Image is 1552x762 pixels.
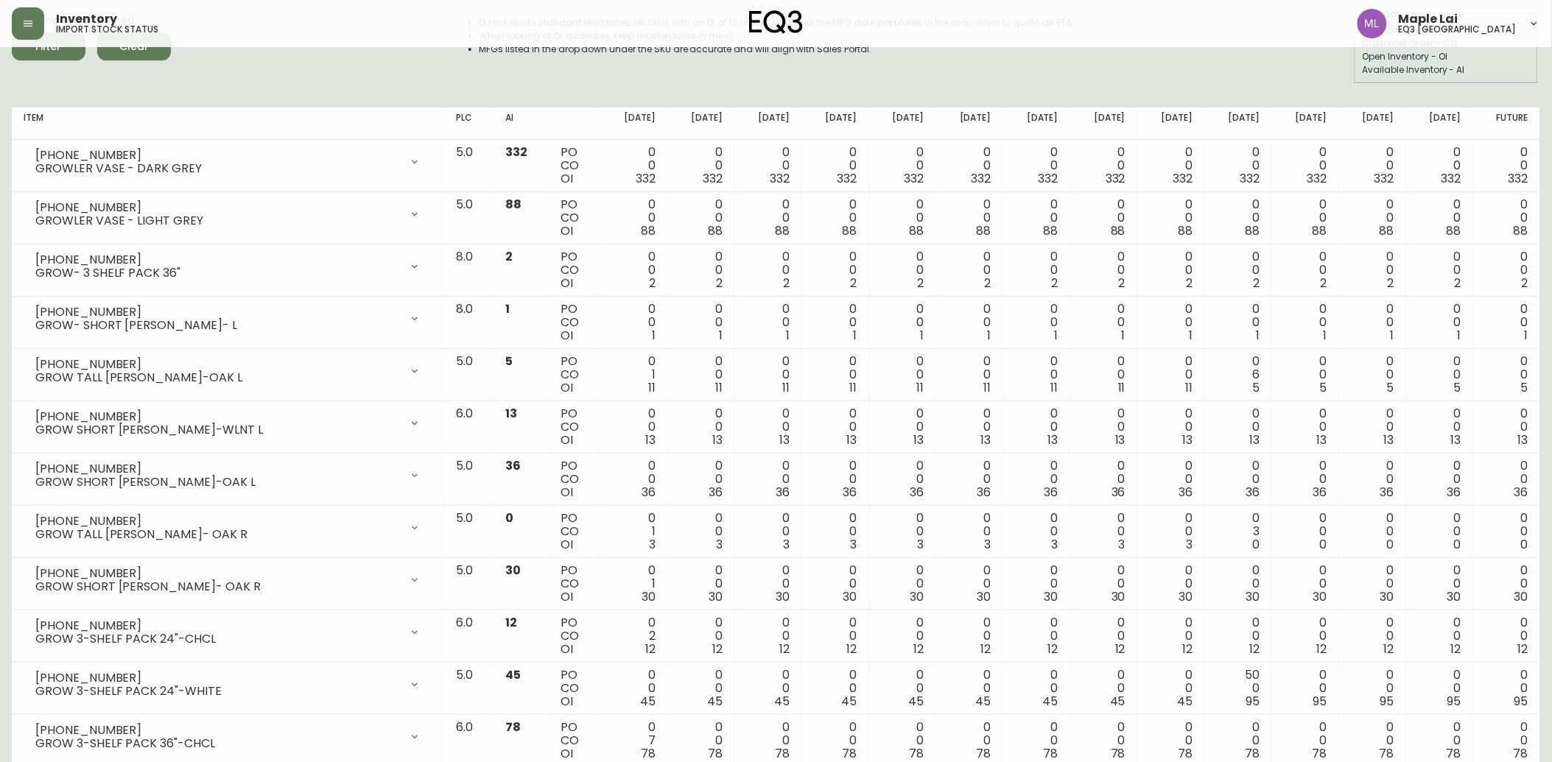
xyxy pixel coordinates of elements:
[719,327,723,344] span: 1
[649,275,656,292] span: 2
[35,214,400,227] div: GROWLER VASE - LIGHT GREY
[881,459,924,499] div: 0 0
[561,327,574,344] span: OI
[1522,275,1528,292] span: 2
[1118,379,1126,396] span: 11
[1319,379,1327,396] span: 5
[712,431,723,448] span: 13
[1051,379,1058,396] span: 11
[776,484,790,501] span: 36
[1216,512,1260,551] div: 0 3
[444,454,494,506] td: 5.0
[444,192,494,244] td: 5.0
[988,327,991,344] span: 1
[35,462,400,476] div: [PHONE_NUMBER]
[561,407,589,447] div: PO CO
[505,144,527,160] span: 332
[1216,355,1260,395] div: 0 6
[35,567,400,580] div: [PHONE_NUMBER]
[1119,275,1126,292] span: 2
[1307,170,1327,187] span: 332
[1316,431,1327,448] span: 13
[561,250,589,290] div: PO CO
[1055,327,1058,344] span: 1
[1447,222,1461,239] span: 88
[612,146,656,186] div: 0 0
[813,459,857,499] div: 0 0
[679,146,723,186] div: 0 0
[612,407,656,447] div: 0 0
[1179,484,1193,501] span: 36
[1363,63,1531,77] div: Available Inventory - AI
[1149,512,1193,551] div: 0 0
[1391,327,1394,344] span: 1
[24,564,432,596] div: [PHONE_NUMBER]GROW SHORT [PERSON_NAME]- OAK R
[918,275,924,292] span: 2
[444,297,494,349] td: 8.0
[35,201,400,214] div: [PHONE_NUMBER]
[35,671,400,685] div: [PHONE_NUMBER]
[746,303,790,342] div: 0 0
[1015,198,1058,238] div: 0 0
[1082,250,1126,290] div: 0 0
[1418,146,1461,186] div: 0 0
[917,379,924,396] span: 11
[1082,459,1126,499] div: 0 0
[1406,107,1473,140] th: [DATE]
[1182,431,1193,448] span: 13
[561,379,574,396] span: OI
[35,528,400,541] div: GROW TALL [PERSON_NAME]- OAK R
[679,459,723,499] div: 0 0
[24,146,432,178] div: [PHONE_NUMBER]GROWLER VASE - DARK GREY
[561,512,589,551] div: PO CO
[561,146,589,186] div: PO CO
[1216,407,1260,447] div: 0 0
[667,107,734,140] th: [DATE]
[612,198,656,238] div: 0 0
[813,146,857,186] div: 0 0
[813,512,857,551] div: 0 0
[1442,170,1461,187] span: 332
[1350,198,1394,238] div: 0 0
[444,107,494,140] th: PLC
[1252,379,1260,396] span: 5
[505,248,513,265] span: 2
[1350,355,1394,395] div: 0 0
[24,668,432,701] div: [PHONE_NUMBER]GROW 3-SHELF PACK 24"-WHITE
[494,107,549,140] th: AI
[505,196,522,213] span: 88
[948,198,991,238] div: 0 0
[35,619,400,632] div: [PHONE_NUMBER]
[1111,222,1126,239] span: 88
[1249,431,1260,448] span: 13
[985,275,991,292] span: 2
[1149,250,1193,290] div: 0 0
[1216,303,1260,342] div: 0 0
[1082,512,1126,551] div: 0 0
[612,512,656,551] div: 0 1
[936,107,1003,140] th: [DATE]
[977,222,991,239] span: 88
[35,632,400,646] div: GROW 3-SHELF PACK 24"-CHCL
[1149,459,1193,499] div: 0 0
[1283,355,1327,395] div: 0 0
[948,250,991,290] div: 0 0
[948,355,991,395] div: 0 0
[1216,459,1260,499] div: 0 0
[1418,355,1461,395] div: 0 0
[35,515,400,528] div: [PHONE_NUMBER]
[1323,327,1327,344] span: 1
[1106,170,1126,187] span: 332
[1313,484,1327,501] span: 36
[881,355,924,395] div: 0 0
[1149,355,1193,395] div: 0 0
[35,371,400,384] div: GROW TALL [PERSON_NAME]-OAK L
[24,512,432,544] div: [PHONE_NUMBER]GROW TALL [PERSON_NAME]- OAK R
[561,459,589,499] div: PO CO
[1350,250,1394,290] div: 0 0
[782,379,790,396] span: 11
[703,170,723,187] span: 332
[984,379,991,396] span: 11
[480,43,1075,56] li: MFGs listed in the drop down under the SKU are accurate and will align with Sales Portal.
[561,303,589,342] div: PO CO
